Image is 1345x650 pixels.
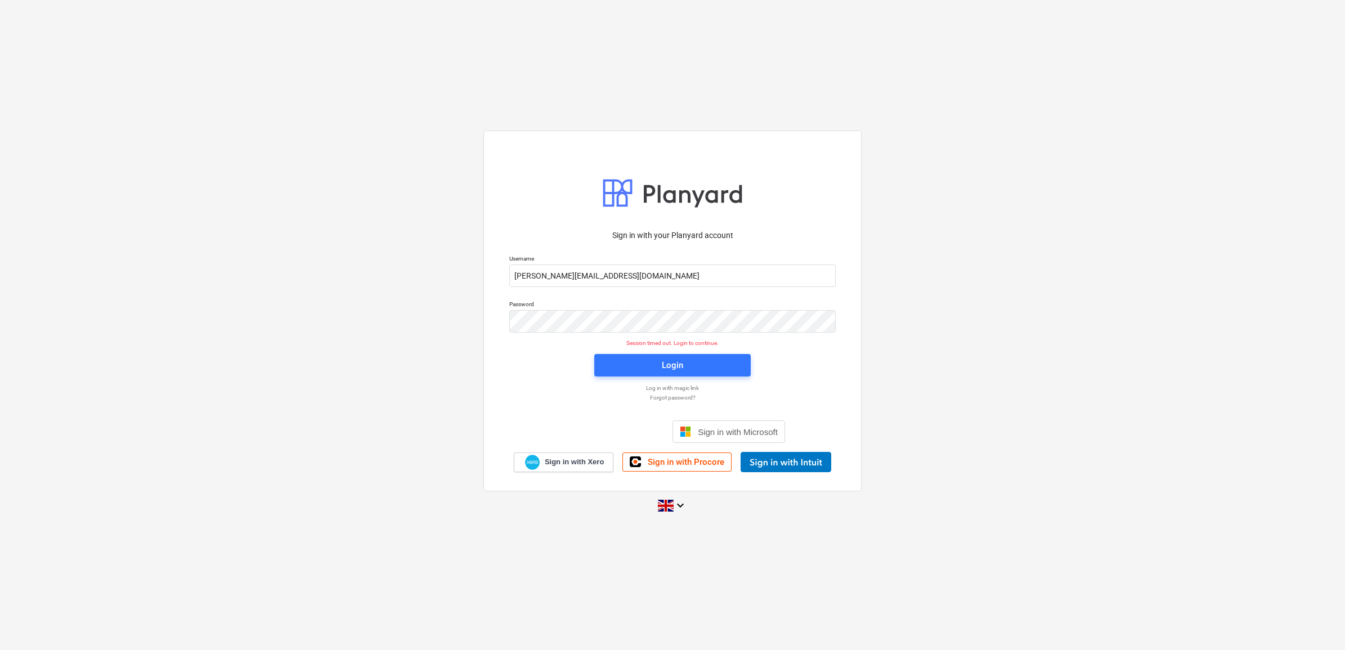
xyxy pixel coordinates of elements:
[509,301,836,310] p: Password
[662,358,683,373] div: Login
[504,384,841,392] a: Log in with magic link
[514,452,614,472] a: Sign in with Xero
[504,394,841,401] a: Forgot password?
[509,265,836,287] input: Username
[503,339,842,347] p: Session timed out. Login to continue.
[698,427,778,437] span: Sign in with Microsoft
[680,426,691,437] img: Microsoft logo
[594,354,751,376] button: Login
[648,457,724,467] span: Sign in with Procore
[509,230,836,241] p: Sign in with your Planyard account
[554,419,669,444] iframe: Sign in with Google Button
[622,452,732,472] a: Sign in with Procore
[674,499,687,512] i: keyboard_arrow_down
[545,457,604,467] span: Sign in with Xero
[525,455,540,470] img: Xero logo
[509,255,836,265] p: Username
